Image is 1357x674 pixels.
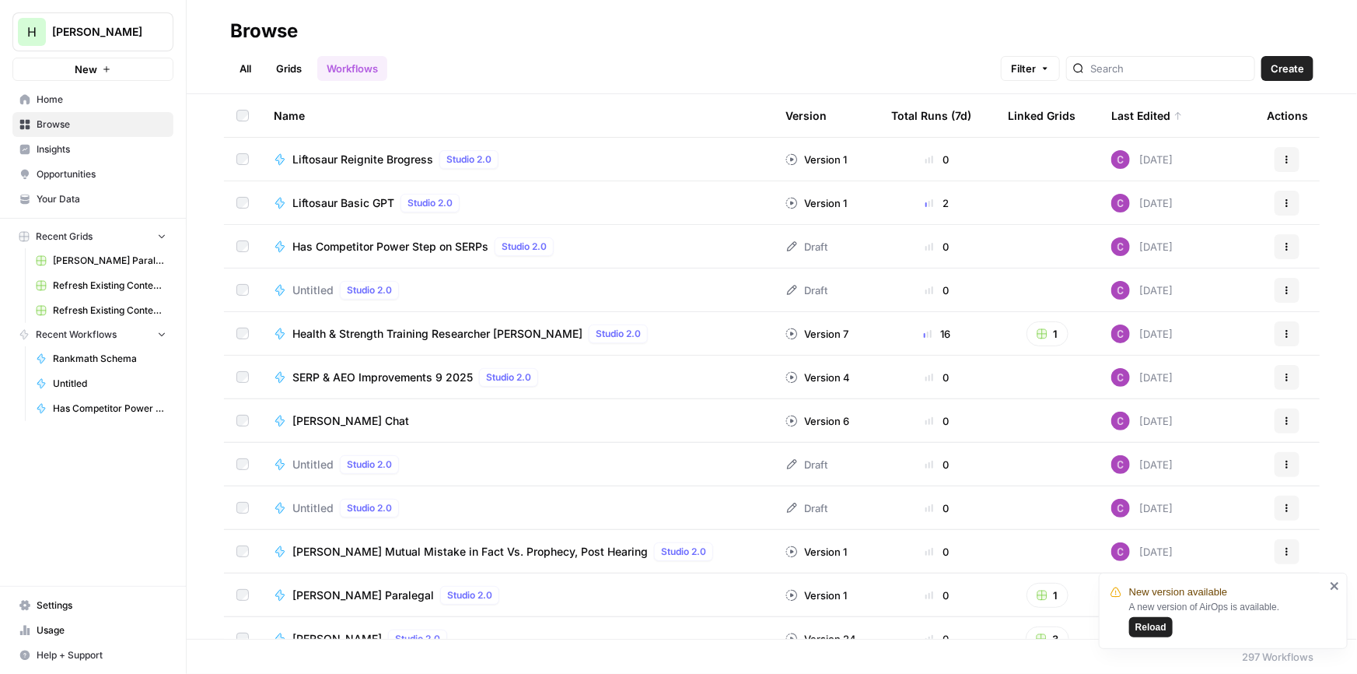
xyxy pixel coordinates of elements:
[230,19,298,44] div: Browse
[785,544,847,560] div: Version 1
[891,152,983,167] div: 0
[1008,94,1075,137] div: Linked Grids
[292,283,334,298] span: Untitled
[891,500,983,516] div: 0
[446,153,491,167] span: Studio 2.0
[1129,584,1227,600] span: New version available
[1129,600,1325,637] div: A new version of AirOps is available.
[12,225,173,248] button: Recent Grids
[1090,61,1248,76] input: Search
[292,239,488,255] span: Has Competitor Power Step on SERPs
[12,12,173,51] button: Workspace: Hasbrook
[29,298,173,323] a: Refresh Existing Content Only Based on SERP
[52,24,146,40] span: [PERSON_NAME]
[12,187,173,212] a: Your Data
[1111,281,1130,300] img: lfe6qmc50w30utgkmhcdgn0017qz
[37,93,166,107] span: Home
[29,346,173,371] a: Rankmath Schema
[274,194,761,212] a: Liftosaur Basic GPTStudio 2.0
[37,648,166,662] span: Help + Support
[891,239,983,255] div: 0
[1111,455,1173,474] div: [DATE]
[891,370,983,385] div: 0
[29,371,173,396] a: Untitled
[1111,325,1130,343] img: lfe6qmc50w30utgkmhcdgn0017qz
[274,281,761,300] a: UntitledStudio 2.0
[486,370,531,384] span: Studio 2.0
[12,162,173,187] a: Opportunities
[274,455,761,474] a: UntitledStudio 2.0
[53,377,166,391] span: Untitled
[1111,150,1130,169] img: lfe6qmc50w30utgkmhcdgn0017qz
[785,457,827,472] div: Draft
[75,61,97,77] span: New
[785,283,827,298] div: Draft
[36,328,117,342] span: Recent Workflows
[53,304,166,318] span: Refresh Existing Content Only Based on SERP
[1129,617,1173,637] button: Reload
[29,396,173,421] a: Has Competitor Power Step on SERPs
[1011,61,1036,76] span: Filter
[29,248,173,273] a: [PERSON_NAME] Paralegal Grid
[891,544,983,560] div: 0
[1111,150,1173,169] div: [DATE]
[1111,94,1183,137] div: Last Edited
[1111,455,1130,474] img: lfe6qmc50w30utgkmhcdgn0017qz
[1111,368,1173,387] div: [DATE]
[274,325,761,343] a: Health & Strength Training Researcher [PERSON_NAME]Studio 2.0
[53,254,166,268] span: [PERSON_NAME] Paralegal Grid
[37,192,166,206] span: Your Data
[1026,583,1068,608] button: 1
[37,118,166,132] span: Browse
[1242,649,1313,665] div: 297 Workflows
[292,500,334,516] span: Untitled
[1111,237,1173,256] div: [DATE]
[292,457,334,472] span: Untitled
[53,402,166,416] span: Has Competitor Power Step on SERPs
[1271,61,1304,76] span: Create
[502,240,547,254] span: Studio 2.0
[12,593,173,618] a: Settings
[1267,94,1308,137] div: Actions
[1111,281,1173,300] div: [DATE]
[267,56,311,81] a: Grids
[12,137,173,162] a: Insights
[1135,620,1166,634] span: Reload
[1001,56,1060,81] button: Filter
[1111,412,1130,430] img: lfe6qmc50w30utgkmhcdgn0017qz
[27,23,37,41] span: H
[1026,321,1068,346] button: 1
[1261,56,1313,81] button: Create
[12,323,173,346] button: Recent Workflows
[891,94,971,137] div: Total Runs (7d)
[37,599,166,613] span: Settings
[1111,194,1130,212] img: lfe6qmc50w30utgkmhcdgn0017qz
[12,112,173,137] a: Browse
[12,58,173,81] button: New
[292,326,582,342] span: Health & Strength Training Researcher [PERSON_NAME]
[785,195,847,211] div: Version 1
[785,588,847,603] div: Version 1
[1111,542,1130,561] img: lfe6qmc50w30utgkmhcdgn0017qz
[274,237,761,256] a: Has Competitor Power Step on SERPsStudio 2.0
[785,239,827,255] div: Draft
[274,368,761,387] a: SERP & AEO Improvements 9 2025Studio 2.0
[891,326,983,342] div: 16
[1111,499,1130,518] img: lfe6qmc50w30utgkmhcdgn0017qz
[274,150,761,169] a: Liftosaur Reignite BrogressStudio 2.0
[1111,368,1130,387] img: lfe6qmc50w30utgkmhcdgn0017qz
[230,56,261,81] a: All
[274,586,761,605] a: [PERSON_NAME] ParalegalStudio 2.0
[347,283,392,297] span: Studio 2.0
[29,273,173,298] a: Refresh Existing Content [DATE] Deleted AEO, doesn't work now
[292,588,434,603] span: [PERSON_NAME] Paralegal
[292,152,433,167] span: Liftosaur Reignite Brogress
[37,167,166,181] span: Opportunities
[1111,542,1173,561] div: [DATE]
[447,588,492,602] span: Studio 2.0
[274,630,761,648] a: [PERSON_NAME]Studio 2.0
[407,196,453,210] span: Studio 2.0
[12,87,173,112] a: Home
[891,588,983,603] div: 0
[347,458,392,472] span: Studio 2.0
